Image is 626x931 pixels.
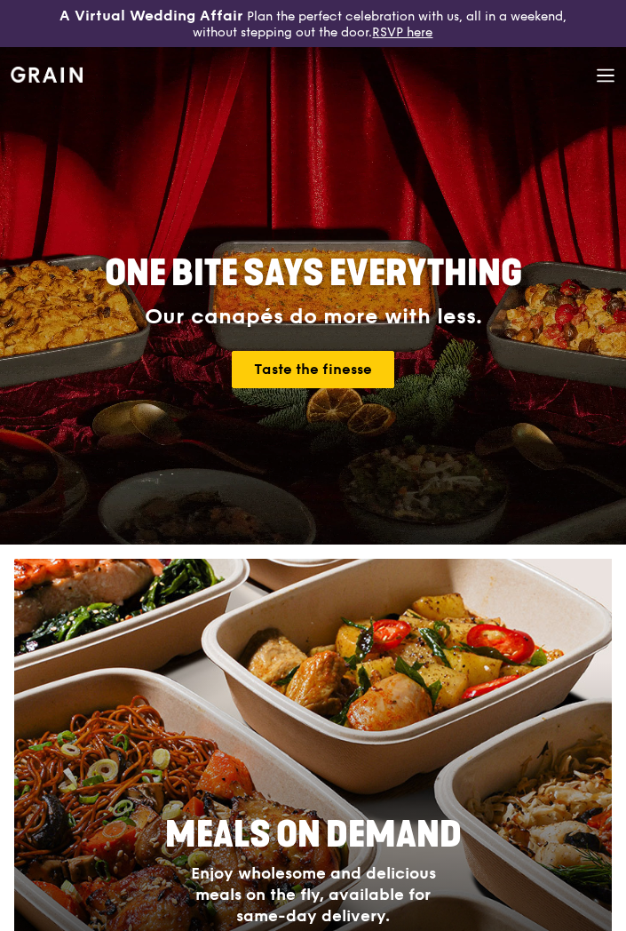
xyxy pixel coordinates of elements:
a: Taste the finesse [232,351,394,388]
span: Meals On Demand [165,814,462,856]
a: GrainGrain [11,46,83,99]
h3: A Virtual Wedding Affair [59,7,243,25]
span: Enjoy wholesome and delicious meals on the fly, available for same-day delivery. [191,863,436,926]
div: Our canapés do more with less. [80,305,547,330]
span: ONE BITE SAYS EVERYTHING [105,252,522,295]
img: Grain [11,67,83,83]
a: RSVP here [372,25,432,40]
div: Plan the perfect celebration with us, all in a weekend, without stepping out the door. [52,7,574,40]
